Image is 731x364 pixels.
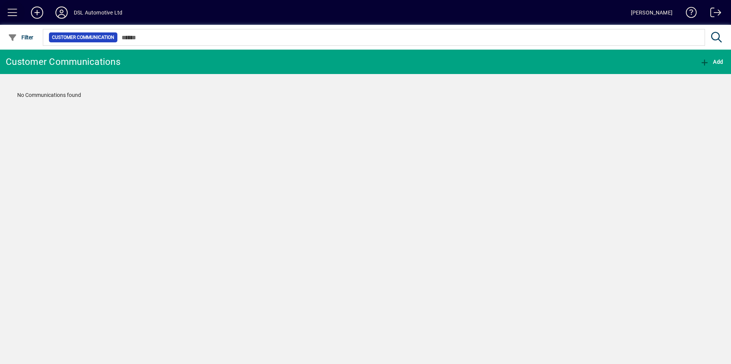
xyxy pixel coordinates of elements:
[698,55,725,69] button: Add
[10,84,721,107] div: No Communications found
[6,31,36,44] button: Filter
[52,34,114,41] span: Customer Communication
[680,2,697,26] a: Knowledge Base
[631,6,673,19] div: [PERSON_NAME]
[49,6,74,19] button: Profile
[6,56,120,68] div: Customer Communications
[705,2,721,26] a: Logout
[700,59,723,65] span: Add
[25,6,49,19] button: Add
[8,34,34,40] span: Filter
[74,6,122,19] div: DSL Automotive Ltd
